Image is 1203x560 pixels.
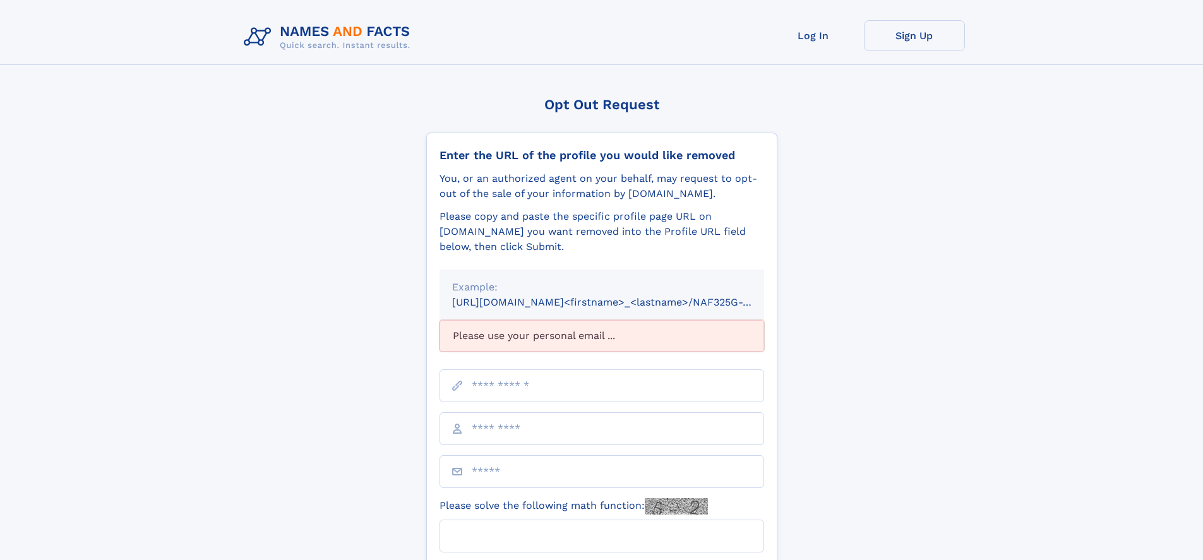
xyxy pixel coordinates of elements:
div: Example: [452,280,751,295]
img: Logo Names and Facts [239,20,421,54]
div: Opt Out Request [426,97,777,112]
div: Please use your personal email ... [440,320,764,352]
label: Please solve the following math function: [440,498,708,515]
div: Please copy and paste the specific profile page URL on [DOMAIN_NAME] you want removed into the Pr... [440,209,764,254]
small: [URL][DOMAIN_NAME]<firstname>_<lastname>/NAF325G-xxxxxxxx [452,296,788,308]
a: Log In [763,20,864,51]
div: You, or an authorized agent on your behalf, may request to opt-out of the sale of your informatio... [440,171,764,201]
div: Enter the URL of the profile you would like removed [440,148,764,162]
a: Sign Up [864,20,965,51]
